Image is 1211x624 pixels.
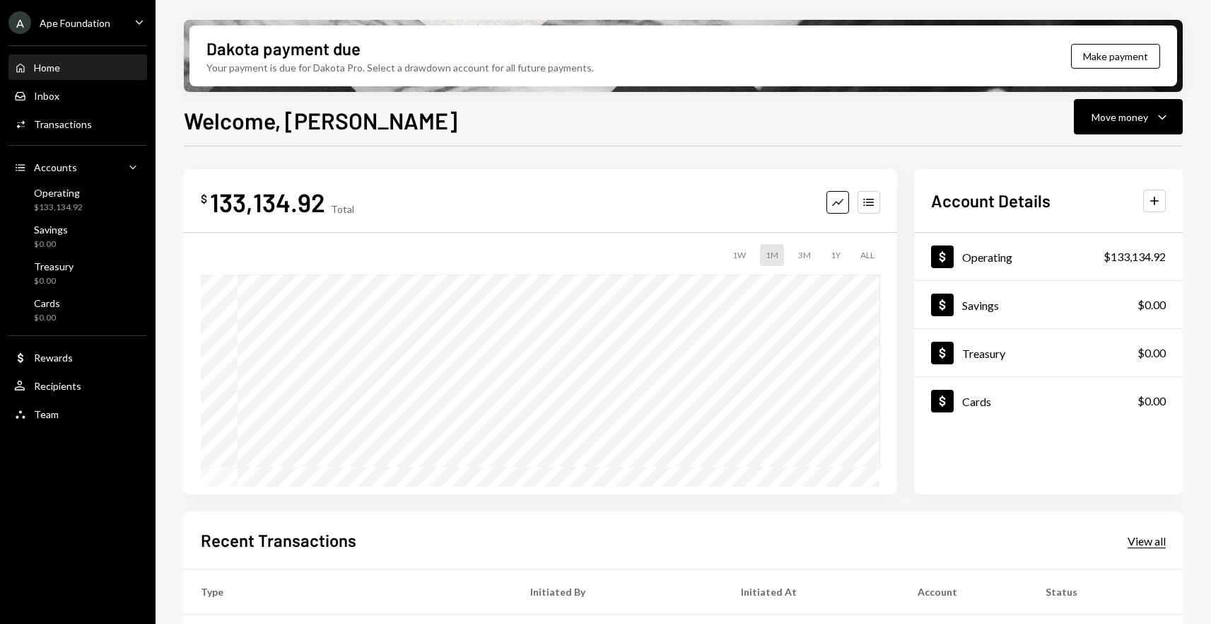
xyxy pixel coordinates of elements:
[1029,570,1183,615] th: Status
[8,401,147,427] a: Team
[1128,533,1166,548] a: View all
[8,154,147,180] a: Accounts
[34,224,68,236] div: Savings
[914,377,1183,424] a: Cards$0.00
[8,256,147,290] a: Treasury$0.00
[331,203,354,215] div: Total
[855,244,880,266] div: ALL
[962,250,1012,264] div: Operating
[34,260,74,272] div: Treasury
[34,62,60,74] div: Home
[34,118,92,130] div: Transactions
[201,192,207,206] div: $
[8,83,147,108] a: Inbox
[914,233,1183,280] a: Operating$133,134.92
[8,373,147,398] a: Recipients
[34,90,59,102] div: Inbox
[8,11,31,34] div: A
[727,244,751,266] div: 1W
[1104,248,1166,265] div: $133,134.92
[8,183,147,216] a: Operating$133,134.92
[8,111,147,137] a: Transactions
[1137,296,1166,313] div: $0.00
[914,329,1183,376] a: Treasury$0.00
[34,202,83,214] div: $133,134.92
[1128,534,1166,548] div: View all
[8,54,147,80] a: Home
[8,293,147,327] a: Cards$0.00
[201,528,356,552] h2: Recent Transactions
[210,186,325,218] div: 133,134.92
[901,570,1029,615] th: Account
[513,570,723,615] th: Initiated By
[34,275,74,287] div: $0.00
[34,187,83,199] div: Operating
[1137,393,1166,410] div: $0.00
[34,297,60,309] div: Cards
[34,312,60,324] div: $0.00
[8,219,147,253] a: Savings$0.00
[914,281,1183,328] a: Savings$0.00
[8,345,147,370] a: Rewards
[962,299,999,312] div: Savings
[184,106,457,134] h1: Welcome, [PERSON_NAME]
[825,244,846,266] div: 1Y
[34,352,73,364] div: Rewards
[931,189,1051,212] h2: Account Details
[34,238,68,250] div: $0.00
[962,395,991,408] div: Cards
[184,570,513,615] th: Type
[40,17,110,29] div: Ape Foundation
[760,244,784,266] div: 1M
[1137,345,1166,362] div: $0.00
[34,380,81,392] div: Recipients
[34,408,59,420] div: Team
[1092,110,1148,125] div: Move money
[206,37,361,60] div: Dakota payment due
[1074,99,1183,134] button: Move money
[724,570,901,615] th: Initiated At
[206,60,594,75] div: Your payment is due for Dakota Pro. Select a drawdown account for all future payments.
[792,244,817,266] div: 3M
[1071,44,1160,69] button: Make payment
[962,347,1005,360] div: Treasury
[34,161,77,173] div: Accounts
